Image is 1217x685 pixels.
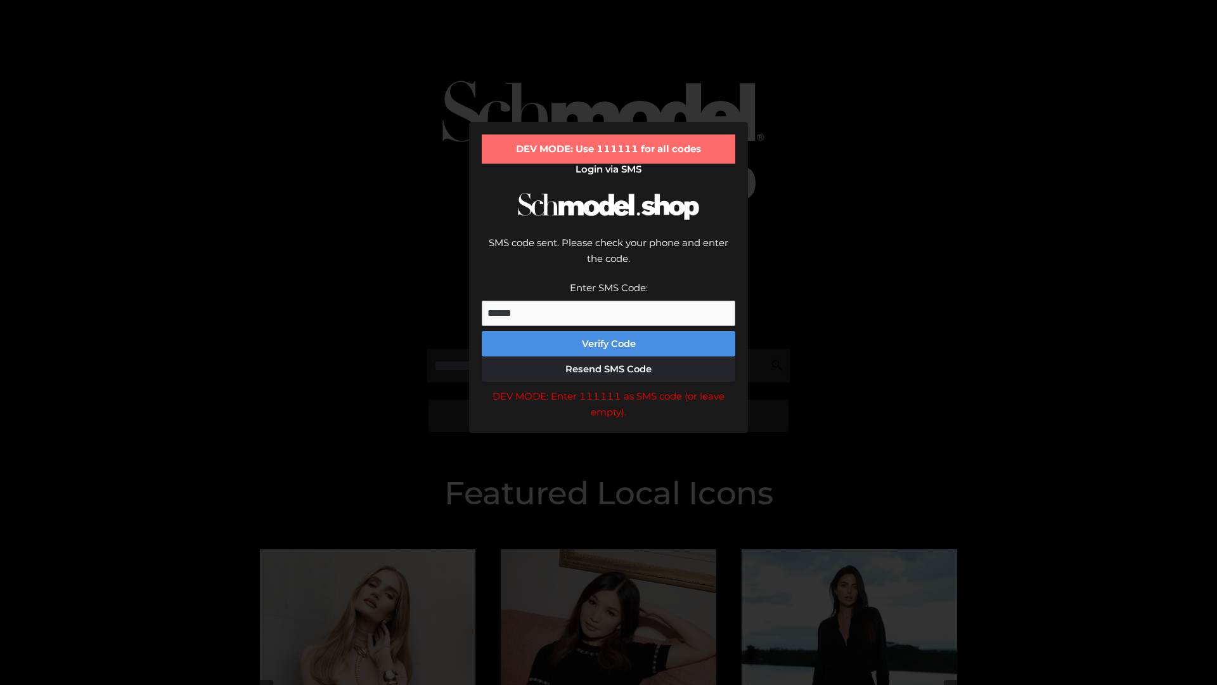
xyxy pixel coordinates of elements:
img: Schmodel Logo [513,181,704,232]
button: Verify Code [482,331,735,356]
button: Resend SMS Code [482,356,735,382]
div: DEV MODE: Enter 111111 as SMS code (or leave empty). [482,388,735,421]
div: SMS code sent. Please check your phone and enter the code. [482,235,735,280]
h2: Login via SMS [482,164,735,175]
label: Enter SMS Code: [570,282,648,294]
div: DEV MODE: Use 111111 for all codes [482,134,735,164]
